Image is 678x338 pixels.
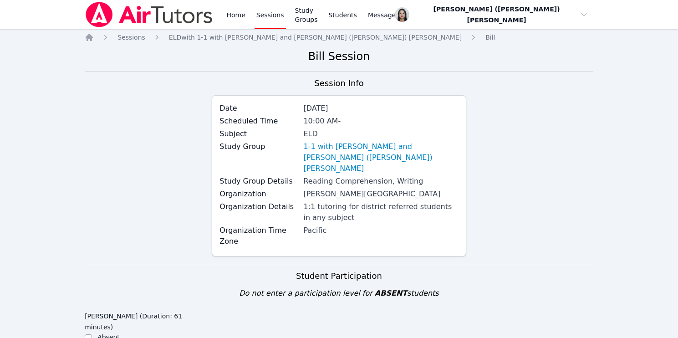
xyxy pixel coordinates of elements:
[314,77,363,90] h3: Session Info
[85,33,593,42] nav: Breadcrumb
[117,34,145,41] span: Sessions
[219,141,298,152] label: Study Group
[169,34,462,41] span: ELD with 1-1 with [PERSON_NAME] and [PERSON_NAME] ([PERSON_NAME]) [PERSON_NAME]
[85,308,212,333] legend: [PERSON_NAME] (Duration: 61 minutes)
[303,189,458,200] div: [PERSON_NAME][GEOGRAPHIC_DATA]
[485,34,495,41] span: Bill
[375,289,407,297] span: ABSENT
[303,176,458,187] div: Reading Comprehension, Writing
[219,116,298,127] label: Scheduled Time
[303,116,458,127] div: 10:00 AM -
[368,10,399,20] span: Messages
[219,189,298,200] label: Organization
[85,288,593,299] div: Do not enter a participation level for students
[303,201,458,223] div: 1:1 tutoring for district referred students in any subject
[219,103,298,114] label: Date
[303,141,458,174] a: 1-1 with [PERSON_NAME] and [PERSON_NAME] ([PERSON_NAME]) [PERSON_NAME]
[303,225,458,236] div: Pacific
[219,128,298,139] label: Subject
[85,270,593,282] h3: Student Participation
[219,176,298,187] label: Study Group Details
[219,201,298,212] label: Organization Details
[117,33,145,42] a: Sessions
[85,49,593,64] h2: Bill Session
[303,103,458,114] div: [DATE]
[169,33,462,42] a: ELDwith 1-1 with [PERSON_NAME] and [PERSON_NAME] ([PERSON_NAME]) [PERSON_NAME]
[85,2,214,27] img: Air Tutors
[303,128,458,139] div: ELD
[485,33,495,42] a: Bill
[219,225,298,247] label: Organization Time Zone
